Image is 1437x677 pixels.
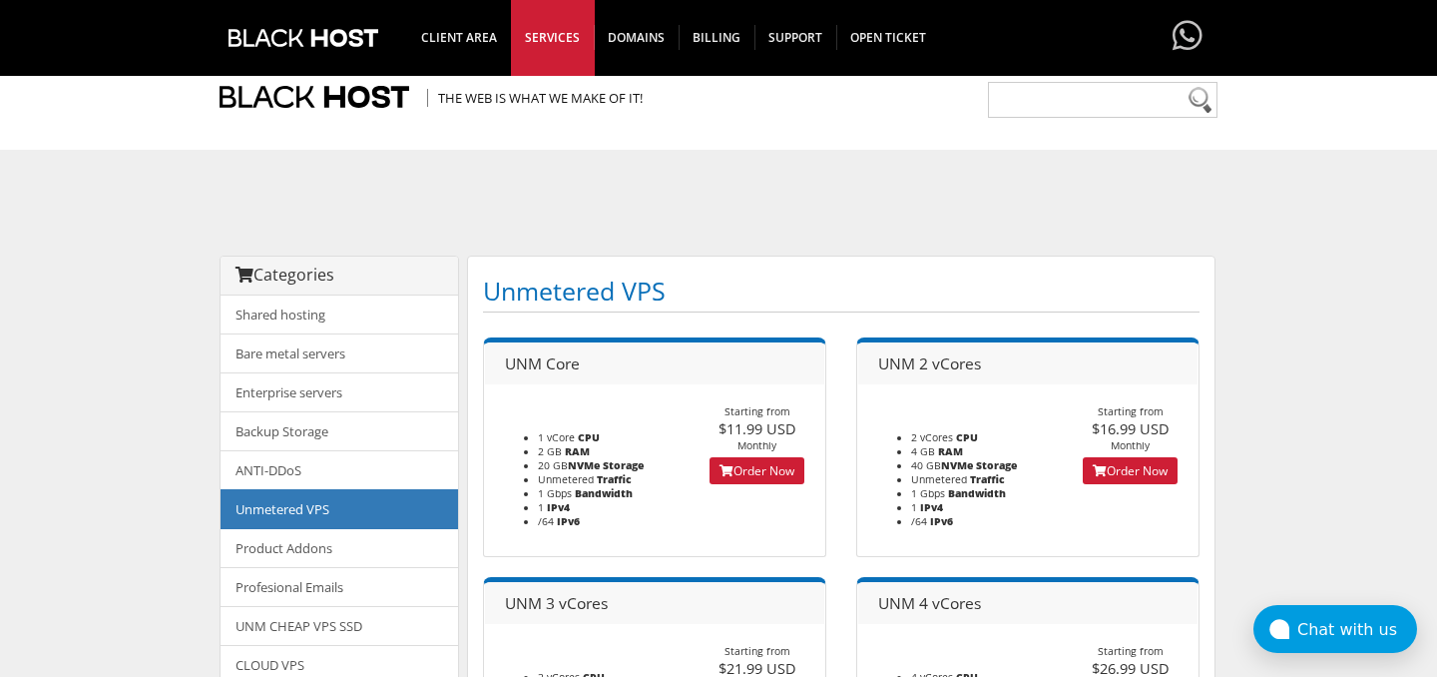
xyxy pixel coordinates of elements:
[911,486,945,500] span: 1 Gbps
[911,430,953,444] span: 2 vCores
[221,372,458,412] a: Enterprise servers
[597,472,632,486] b: Traffic
[911,472,967,486] span: Unmetered
[941,458,973,472] b: NVMe
[505,352,580,374] span: UNM Core
[1083,457,1178,484] a: Order Now
[718,418,796,438] span: $11.99 USD
[970,472,1005,486] b: Traffic
[538,444,562,458] span: 2 GB
[878,592,981,614] span: UNM 4 vCores
[538,500,544,514] span: 1
[679,25,755,50] span: Billing
[988,82,1217,118] input: Need help?
[911,458,973,472] span: 40 GB
[594,25,680,50] span: Domains
[427,89,643,107] span: The Web is what we make of it!
[938,444,963,458] b: RAM
[511,25,595,50] span: SERVICES
[956,430,978,444] b: CPU
[1092,418,1170,438] span: $16.99 USD
[575,486,633,500] b: Bandwidth
[948,486,1006,500] b: Bandwidth
[976,458,1017,472] b: Storage
[221,489,458,529] a: Unmetered VPS
[578,430,600,444] b: CPU
[221,450,458,490] a: ANTI-DDoS
[538,486,572,500] span: 1 Gbps
[1253,605,1417,653] button: Chat with us
[1062,404,1198,452] div: Starting from Monthly
[710,457,804,484] a: Order Now
[221,528,458,568] a: Product Addons
[221,296,458,335] a: Shared hosting
[1297,620,1417,639] div: Chat with us
[930,514,953,528] b: IPv6
[407,25,512,50] span: CLIENT AREA
[538,514,554,528] span: /64
[538,458,600,472] span: 20 GB
[911,500,917,514] span: 1
[565,444,590,458] b: RAM
[236,267,443,285] h3: Categories
[911,514,927,528] span: /64
[547,500,570,514] b: IPv4
[483,272,1199,313] h1: Unmetered VPS
[221,567,458,607] a: Profesional Emails
[505,592,608,614] span: UNM 3 vCores
[221,411,458,451] a: Backup Storage
[538,472,594,486] span: Unmetered
[221,606,458,646] a: UNM CHEAP VPS SSD
[836,25,940,50] span: Open Ticket
[538,430,575,444] span: 1 vCore
[557,514,580,528] b: IPv6
[689,404,825,452] div: Starting from Monthly
[911,444,935,458] span: 4 GB
[920,500,943,514] b: IPv4
[221,334,458,373] a: Bare metal servers
[603,458,644,472] b: Storage
[878,352,981,374] span: UNM 2 vCores
[754,25,837,50] span: Support
[568,458,600,472] b: NVMe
